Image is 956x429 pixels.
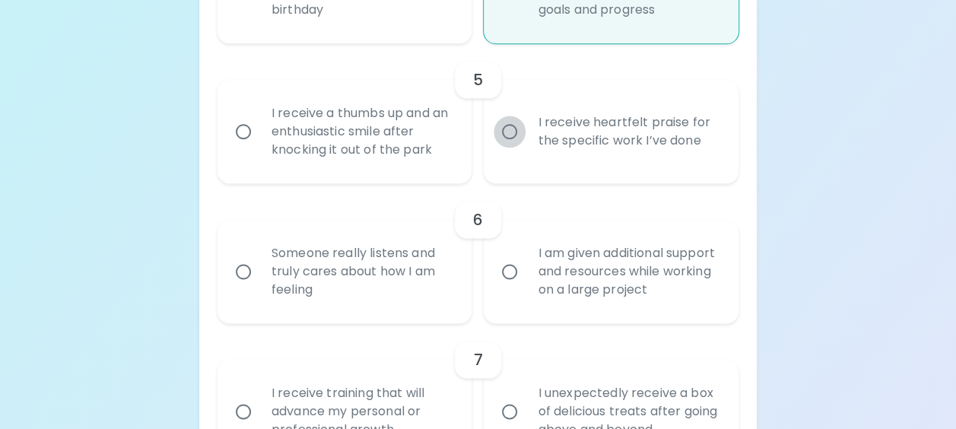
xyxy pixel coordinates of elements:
[473,348,482,372] h6: 7
[526,95,730,168] div: I receive heartfelt praise for the specific work I’ve done
[526,226,730,317] div: I am given additional support and resources while working on a large project
[218,43,738,183] div: choice-group-check
[218,183,738,323] div: choice-group-check
[259,86,464,177] div: I receive a thumbs up and an enthusiastic smile after knocking it out of the park
[473,68,483,92] h6: 5
[259,226,464,317] div: Someone really listens and truly cares about how I am feeling
[473,208,483,232] h6: 6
